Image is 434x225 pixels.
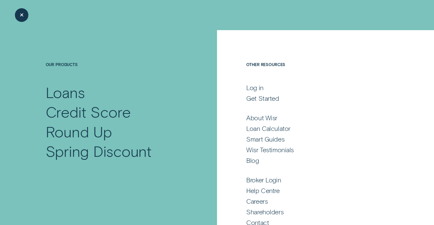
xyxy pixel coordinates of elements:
[46,122,112,141] div: Round Up
[46,102,186,121] a: Credit Score
[46,62,186,83] h4: Our Products
[15,8,28,22] button: Close Menu
[46,141,186,161] a: Spring Discount
[246,176,388,184] a: Broker Login
[246,156,388,165] a: Blog
[46,102,131,121] div: Credit Score
[246,208,283,216] div: Shareholders
[246,125,290,133] div: Loan Calculator
[246,187,279,195] div: Help Centre
[46,122,186,141] a: Round Up
[246,146,388,154] a: Wisr Testimonials
[246,197,268,206] div: Careers
[246,62,388,83] h4: Other Resources
[246,208,388,216] a: Shareholders
[46,141,152,161] div: Spring Discount
[246,94,388,103] a: Get Started
[246,197,388,206] a: Careers
[246,187,388,195] a: Help Centre
[246,156,259,165] div: Blog
[246,125,388,133] a: Loan Calculator
[46,83,85,102] div: Loans
[246,114,277,122] div: About Wisr
[46,83,186,102] a: Loans
[246,114,388,122] a: About Wisr
[246,135,388,143] a: Smart Guides
[246,135,284,143] div: Smart Guides
[246,146,294,154] div: Wisr Testimonials
[246,176,281,184] div: Broker Login
[246,94,279,103] div: Get Started
[246,84,263,92] div: Log in
[246,84,388,92] a: Log in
